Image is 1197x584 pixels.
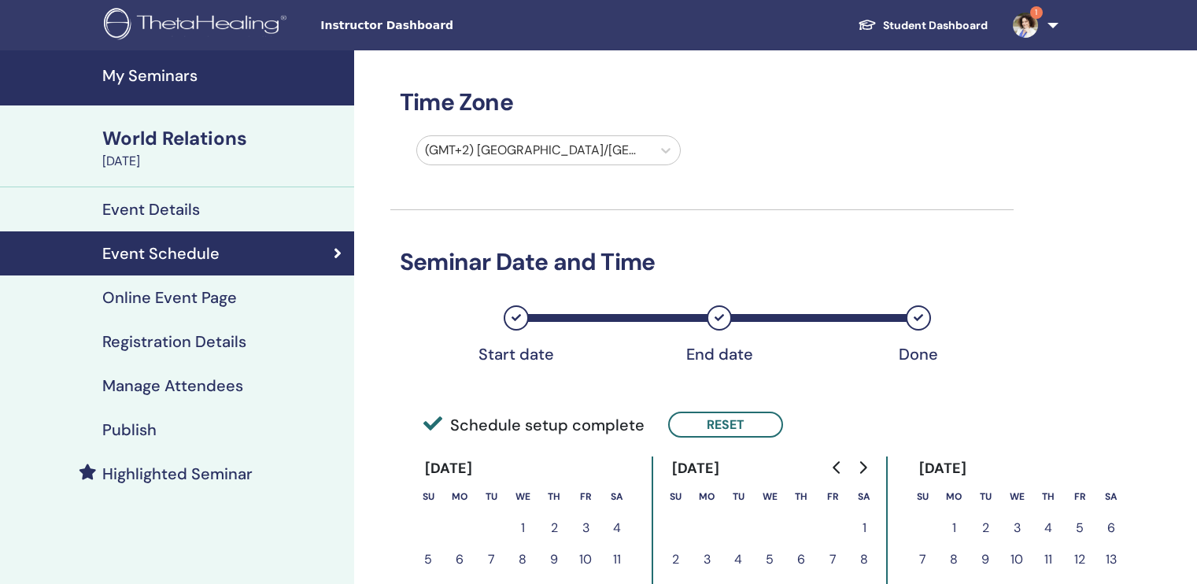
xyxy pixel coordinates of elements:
th: Sunday [907,481,938,512]
h4: Manage Attendees [102,376,243,395]
button: 13 [1095,544,1127,575]
th: Tuesday [970,481,1001,512]
button: 3 [1001,512,1033,544]
button: 9 [538,544,570,575]
button: 7 [817,544,848,575]
button: Go to previous month [825,452,850,483]
th: Wednesday [507,481,538,512]
th: Monday [444,481,475,512]
th: Tuesday [722,481,754,512]
h4: Event Schedule [102,244,220,263]
th: Thursday [785,481,817,512]
h4: Online Event Page [102,288,237,307]
button: 6 [444,544,475,575]
a: World Relations[DATE] [93,125,354,171]
th: Saturday [601,481,633,512]
button: 6 [785,544,817,575]
h4: My Seminars [102,66,345,85]
button: 11 [601,544,633,575]
th: Saturday [848,481,880,512]
button: 5 [412,544,444,575]
div: World Relations [102,125,345,152]
button: 7 [907,544,938,575]
button: 7 [475,544,507,575]
button: 4 [601,512,633,544]
button: 1 [848,512,880,544]
button: 1 [507,512,538,544]
button: 8 [848,544,880,575]
button: 8 [507,544,538,575]
h3: Time Zone [390,88,1014,116]
h4: Event Details [102,200,200,219]
div: End date [680,345,759,364]
button: 5 [754,544,785,575]
th: Tuesday [475,481,507,512]
th: Friday [1064,481,1095,512]
button: 2 [659,544,691,575]
button: 8 [938,544,970,575]
button: 6 [1095,512,1127,544]
th: Monday [938,481,970,512]
h3: Seminar Date and Time [390,248,1014,276]
a: Student Dashboard [845,11,1000,40]
button: 11 [1033,544,1064,575]
th: Thursday [1033,481,1064,512]
button: 12 [1064,544,1095,575]
th: Saturday [1095,481,1127,512]
button: Go to next month [850,452,875,483]
span: Schedule setup complete [423,413,645,437]
th: Wednesday [754,481,785,512]
button: 2 [538,512,570,544]
div: [DATE] [412,456,486,481]
button: 5 [1064,512,1095,544]
img: logo.png [104,8,292,43]
span: 1 [1030,6,1043,19]
button: 10 [1001,544,1033,575]
h4: Publish [102,420,157,439]
th: Monday [691,481,722,512]
div: [DATE] [659,456,733,481]
div: [DATE] [907,456,980,481]
button: 4 [1033,512,1064,544]
th: Sunday [659,481,691,512]
button: Reset [668,412,783,438]
button: 1 [938,512,970,544]
th: Friday [817,481,848,512]
div: [DATE] [102,152,345,171]
button: 4 [722,544,754,575]
button: 3 [691,544,722,575]
th: Friday [570,481,601,512]
button: 3 [570,512,601,544]
span: Instructor Dashboard [320,17,556,34]
button: 10 [570,544,601,575]
h4: Highlighted Seminar [102,464,253,483]
img: default.jpg [1013,13,1038,38]
button: 9 [970,544,1001,575]
div: Done [879,345,958,364]
th: Thursday [538,481,570,512]
th: Sunday [412,481,444,512]
button: 2 [970,512,1001,544]
h4: Registration Details [102,332,246,351]
div: Start date [477,345,556,364]
img: graduation-cap-white.svg [858,18,877,31]
th: Wednesday [1001,481,1033,512]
